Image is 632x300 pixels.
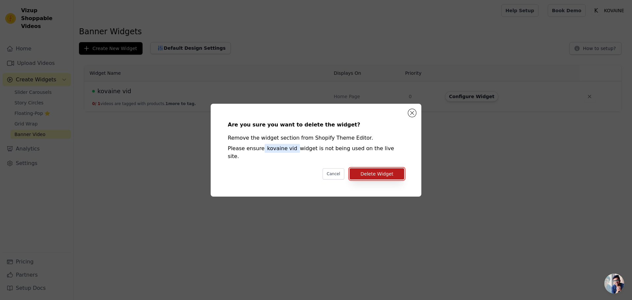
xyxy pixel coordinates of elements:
a: Open chat [604,274,624,293]
div: Remove the widget section from Shopify Theme Editor. [228,134,404,142]
div: Are you sure you want to delete the widget? [228,121,404,129]
div: Please ensure widget is not being used on the live site. [228,145,404,160]
button: Delete Widget [350,168,404,179]
button: Cancel [323,168,345,179]
span: kovaine vid [265,144,300,153]
button: Close modal [408,109,416,117]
